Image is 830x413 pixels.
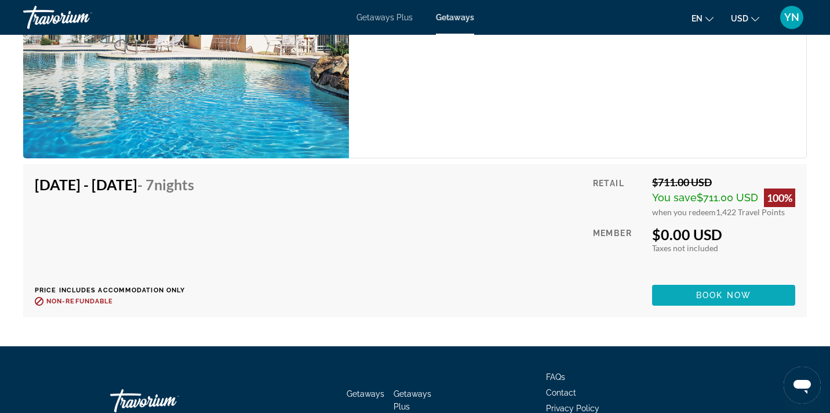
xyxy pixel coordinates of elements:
[731,14,748,23] span: USD
[546,404,599,413] a: Privacy Policy
[546,388,576,397] a: Contact
[697,191,758,204] span: $711.00 USD
[691,10,713,27] button: Change language
[777,5,807,30] button: User Menu
[356,13,413,22] a: Getaways Plus
[784,12,799,23] span: YN
[764,189,795,207] div: 100%
[652,285,795,306] button: Book now
[546,372,565,382] a: FAQs
[137,176,194,193] span: - 7
[696,291,751,300] span: Book now
[394,389,431,411] a: Getaways Plus
[716,207,785,217] span: 1,422 Travel Points
[652,243,718,253] span: Taxes not included
[35,176,194,193] h4: [DATE] - [DATE]
[731,10,759,27] button: Change currency
[784,367,821,404] iframe: Button to launch messaging window
[436,13,474,22] a: Getaways
[23,2,139,32] a: Travorium
[347,389,384,398] a: Getaways
[593,176,643,217] div: Retail
[593,226,643,276] div: Member
[652,207,716,217] span: when you redeem
[652,176,795,189] div: $711.00 USD
[154,176,194,193] span: Nights
[46,298,113,305] span: Non-refundable
[652,191,697,204] span: You save
[691,14,702,23] span: en
[35,287,203,294] p: Price includes accommodation only
[652,226,795,243] div: $0.00 USD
